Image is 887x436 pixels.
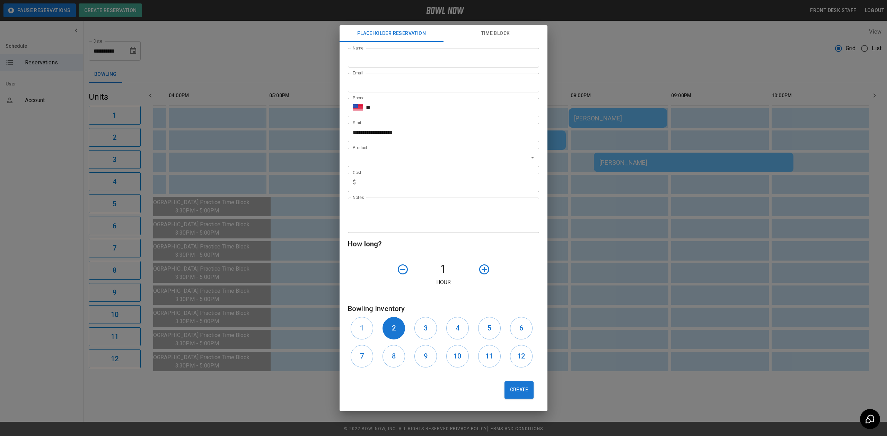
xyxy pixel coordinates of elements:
[353,95,365,101] label: Phone
[519,323,523,334] h6: 6
[488,323,491,334] h6: 5
[424,351,428,362] h6: 9
[348,148,539,167] div: ​
[414,317,437,339] button: 3
[456,323,459,334] h6: 4
[348,278,539,287] p: Hour
[478,345,501,367] button: 11
[392,323,396,334] h6: 2
[504,381,534,399] button: Create
[443,25,547,42] button: Time Block
[510,317,533,339] button: 6
[446,345,469,367] button: 10
[351,317,373,339] button: 1
[517,351,525,362] h6: 12
[414,345,437,367] button: 9
[424,323,428,334] h6: 3
[392,351,396,362] h6: 8
[360,351,364,362] h6: 7
[351,345,373,367] button: 7
[353,102,363,113] button: Select country
[383,345,405,367] button: 8
[510,345,533,367] button: 12
[353,178,356,187] p: $
[348,238,539,249] h6: How long?
[348,303,539,314] h6: Bowling Inventory
[478,317,501,339] button: 5
[353,120,361,126] label: Start
[360,323,364,334] h6: 1
[340,25,443,42] button: Placeholder Reservation
[454,351,461,362] h6: 10
[383,317,405,339] button: 2
[485,351,493,362] h6: 11
[412,262,475,276] h4: 1
[446,317,469,339] button: 4
[348,123,534,142] input: Choose date, selected date is Aug 11, 2025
